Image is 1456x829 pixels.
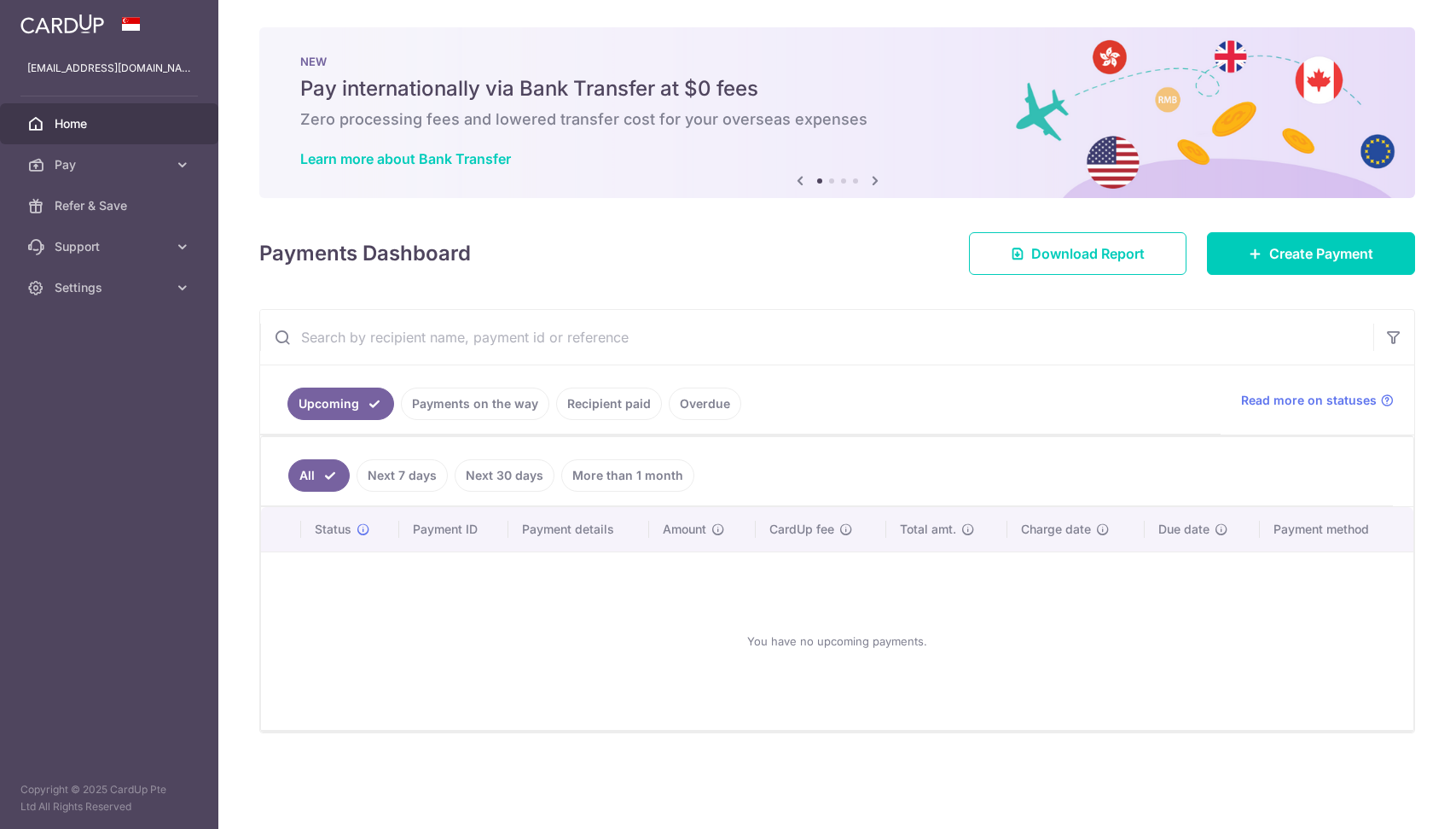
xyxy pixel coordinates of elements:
h6: Zero processing fees and lowered transfer cost for your overseas expenses [300,109,1374,130]
h4: Payments Dashboard [259,238,471,269]
span: Support [55,238,167,255]
a: Upcoming [287,388,394,420]
a: Next 7 days [357,459,448,492]
a: Recipient paid [556,388,662,420]
span: Pay [55,156,167,173]
span: Create Payment [1269,243,1373,264]
p: NEW [300,55,1374,68]
span: Status [315,521,351,538]
span: Charge date [1021,521,1091,538]
span: Read more on statuses [1241,392,1377,409]
th: Payment method [1260,507,1413,552]
span: Amount [663,521,706,538]
span: Home [55,115,167,132]
span: Due date [1158,521,1209,538]
a: Create Payment [1207,232,1415,275]
iframe: Opens a widget where you can find more information [1347,778,1439,820]
a: Learn more about Bank Transfer [300,150,511,167]
span: Settings [55,279,167,296]
div: You have no upcoming payments. [281,566,1393,716]
img: Bank transfer banner [259,27,1415,198]
h5: Pay internationally via Bank Transfer at $0 fees [300,75,1374,102]
a: More than 1 month [561,459,694,492]
th: Payment details [508,507,650,552]
span: Download Report [1031,243,1145,264]
img: CardUp [20,14,104,34]
a: Read more on statuses [1241,392,1394,409]
span: Total amt. [900,521,956,538]
span: Refer & Save [55,197,167,214]
input: Search by recipient name, payment id or reference [260,310,1373,365]
p: [EMAIL_ADDRESS][DOMAIN_NAME] [27,60,191,77]
a: Download Report [969,232,1186,275]
a: All [288,459,350,492]
a: Overdue [669,388,741,420]
th: Payment ID [399,507,508,552]
a: Payments on the way [401,388,549,420]
span: CardUp fee [769,521,834,538]
a: Next 30 days [455,459,554,492]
